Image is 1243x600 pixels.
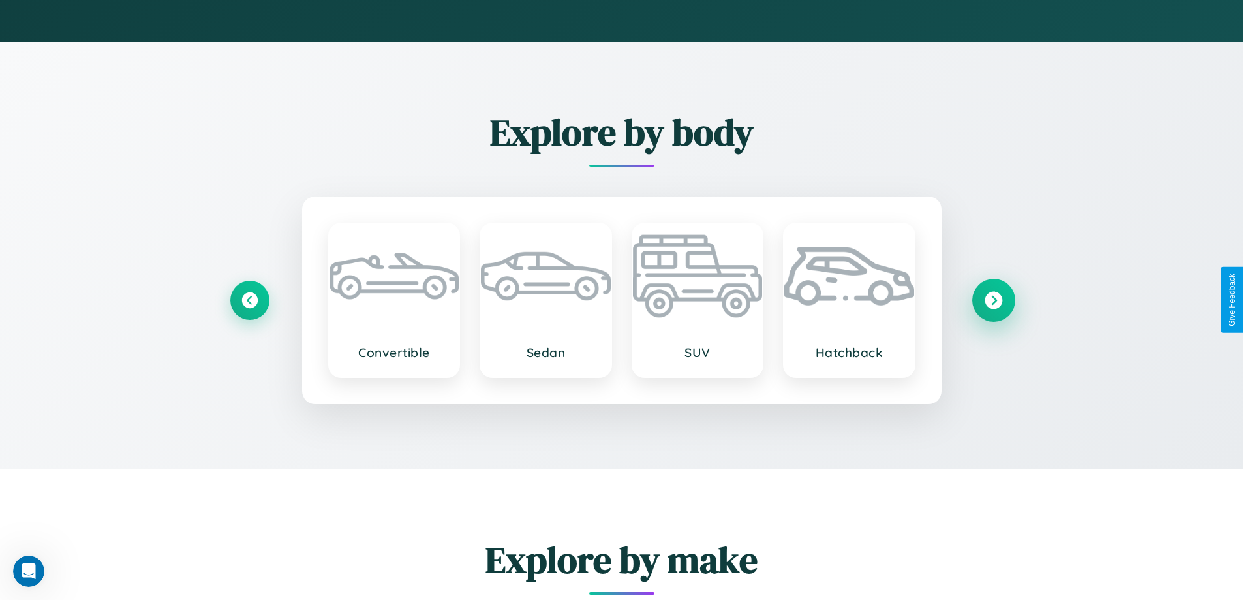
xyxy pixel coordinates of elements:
[230,107,1013,157] h2: Explore by body
[230,535,1013,585] h2: Explore by make
[1227,274,1236,326] div: Give Feedback
[646,345,750,360] h3: SUV
[797,345,901,360] h3: Hatchback
[13,556,44,587] iframe: Intercom live chat
[343,345,446,360] h3: Convertible
[494,345,598,360] h3: Sedan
